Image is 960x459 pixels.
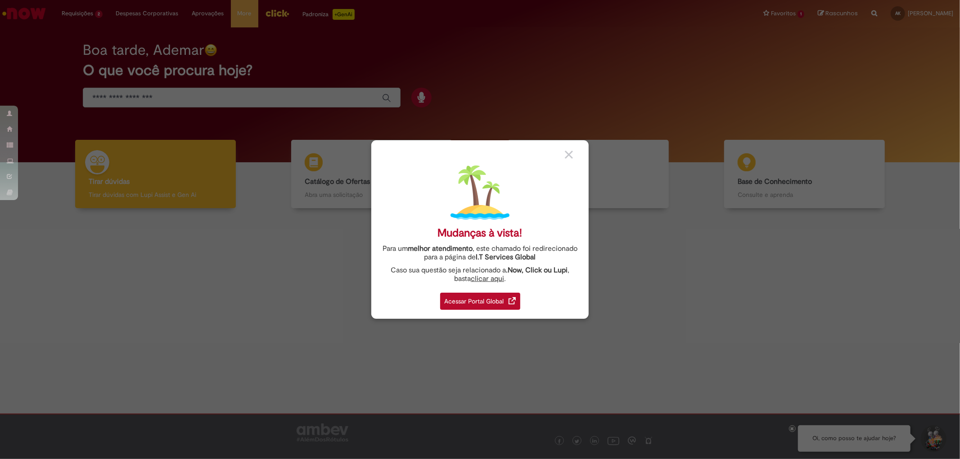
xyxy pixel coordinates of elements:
[509,297,516,304] img: redirect_link.png
[506,266,568,275] strong: .Now, Click ou Lupi
[408,244,473,253] strong: melhor atendimento
[440,293,520,310] div: Acessar Portal Global
[438,227,523,240] div: Mudanças à vista!
[451,163,509,222] img: island.png
[378,266,582,283] div: Caso sua questão seja relacionado a , basta .
[440,288,520,310] a: Acessar Portal Global
[476,248,536,262] a: I.T Services Global
[378,245,582,262] div: Para um , este chamado foi redirecionado para a página de
[471,269,504,283] a: clicar aqui
[565,151,573,159] img: close_button_grey.png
